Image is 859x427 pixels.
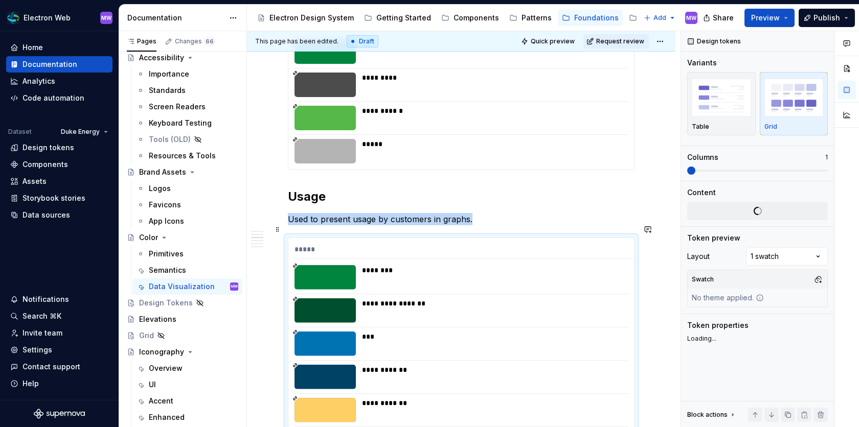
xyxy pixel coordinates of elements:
[2,7,117,29] button: Electron WebMW
[6,139,112,156] a: Design tokens
[583,34,649,49] button: Request review
[34,409,85,419] svg: Supernova Logo
[6,291,112,307] button: Notifications
[574,13,619,23] div: Foundations
[6,73,112,89] a: Analytics
[149,396,173,406] div: Accent
[22,176,47,186] div: Assets
[288,188,635,205] h2: Usage
[22,345,52,355] div: Settings
[6,207,112,223] a: Data sources
[688,289,768,307] div: No theme applied.
[799,9,855,27] button: Publish
[149,216,184,226] div: App Icons
[641,11,679,25] button: Add
[687,152,718,162] div: Columns
[132,213,242,229] a: App Icons
[123,295,242,311] a: Design Tokens
[686,14,696,22] div: MW
[132,131,242,148] a: Tools (OLD)
[149,118,212,128] div: Keyboard Testing
[692,79,751,116] img: placeholder
[687,408,737,422] div: Block actions
[132,180,242,197] a: Logos
[6,190,112,206] a: Storybook stories
[149,200,181,210] div: Favicons
[149,265,186,275] div: Semantics
[139,232,158,243] div: Color
[132,246,242,262] a: Primitives
[687,320,749,330] div: Token properties
[522,13,552,23] div: Patterns
[764,79,824,116] img: placeholder
[687,411,728,419] div: Block actions
[22,210,70,220] div: Data sources
[687,233,740,243] div: Token preview
[751,13,780,23] span: Preview
[6,56,112,73] a: Documentation
[6,375,112,392] button: Help
[132,99,242,115] a: Screen Readers
[22,311,61,321] div: Search ⌘K
[7,12,19,24] img: f6f21888-ac52-4431-a6ea-009a12e2bf23.png
[6,308,112,324] button: Search ⌘K
[101,14,111,22] div: MW
[132,262,242,278] a: Semantics
[596,37,644,45] span: Request review
[6,156,112,173] a: Components
[22,143,74,153] div: Design tokens
[253,10,358,26] a: Electron Design System
[505,10,556,26] a: Patterns
[6,173,112,189] a: Assets
[123,164,242,180] a: Brand Assets
[132,376,242,393] a: UI
[149,183,171,194] div: Logos
[6,325,112,341] a: Invite team
[132,197,242,213] a: Favicons
[139,330,154,341] div: Grid
[123,327,242,344] a: Grid
[123,344,242,360] a: Iconography
[22,193,85,203] div: Storybook stories
[825,153,828,161] p: 1
[123,229,242,246] a: Color
[558,10,623,26] a: Foundations
[132,66,242,82] a: Importance
[6,39,112,56] a: Home
[690,272,716,287] div: Swatch
[6,359,112,375] button: Contact support
[22,76,55,86] div: Analytics
[132,278,242,295] a: Data VisualizationMW
[6,90,112,106] a: Code automation
[139,298,193,308] div: Design Tokens
[132,393,242,409] a: Accent
[149,412,185,422] div: Enhanced
[22,93,84,103] div: Code automation
[132,360,242,376] a: Overview
[653,14,666,22] span: Add
[687,72,756,135] button: placeholderTable
[360,10,435,26] a: Getting Started
[204,37,215,45] span: 66
[376,13,431,23] div: Getting Started
[127,37,156,45] div: Pages
[687,58,717,68] div: Variants
[454,13,499,23] div: Components
[149,379,156,390] div: UI
[61,128,100,136] span: Duke Energy
[231,281,238,292] div: MW
[813,13,840,23] span: Publish
[22,378,39,389] div: Help
[139,167,186,177] div: Brand Assets
[123,50,242,66] a: Accessibility
[139,53,184,63] div: Accessibility
[149,134,191,145] div: Tools (OLD)
[149,85,186,96] div: Standards
[132,409,242,425] a: Enhanced
[22,159,68,170] div: Components
[692,123,709,131] p: Table
[22,42,43,53] div: Home
[22,294,69,304] div: Notifications
[698,9,740,27] button: Share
